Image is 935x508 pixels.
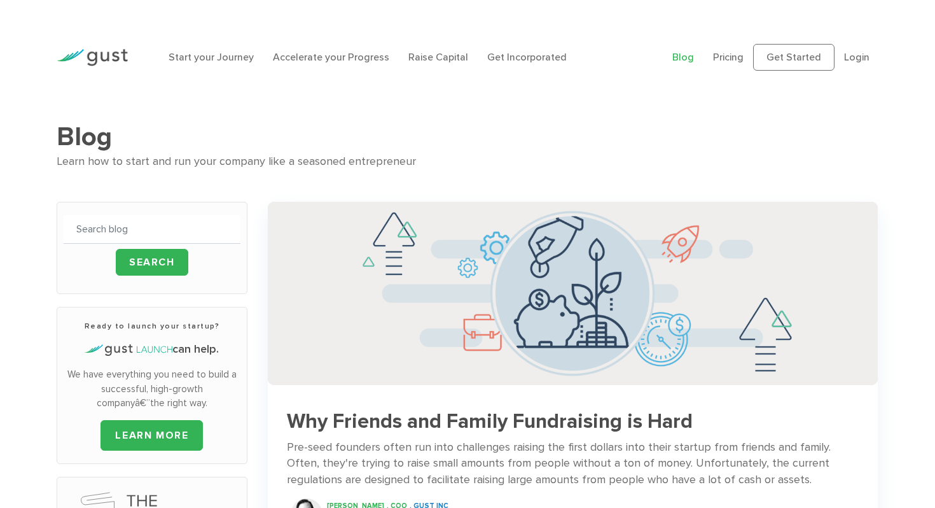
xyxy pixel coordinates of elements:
[487,51,567,63] a: Get Incorporated
[57,121,879,153] h1: Blog
[57,153,879,171] div: Learn how to start and run your company like a seasoned entrepreneur
[100,420,203,451] a: LEARN MORE
[64,341,241,358] h4: can help.
[268,202,877,385] img: Successful Startup Founders Invest In Their Own Ventures 0742d64fd6a698c3cfa409e71c3cc4e5620a7e72...
[753,44,835,71] a: Get Started
[116,249,188,276] input: Search
[672,51,694,63] a: Blog
[287,439,858,489] div: Pre-seed founders often run into challenges raising the first dollars into their startup from fri...
[64,320,241,332] h3: Ready to launch your startup?
[844,51,869,63] a: Login
[287,411,858,433] h3: Why Friends and Family Fundraising is Hard
[273,51,389,63] a: Accelerate your Progress
[64,367,241,411] p: We have everything you need to build a successful, high-growth companyâ€”the right way.
[57,49,128,66] img: Gust Logo
[408,51,468,63] a: Raise Capital
[169,51,254,63] a: Start your Journey
[713,51,744,63] a: Pricing
[64,215,241,244] input: Search blog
